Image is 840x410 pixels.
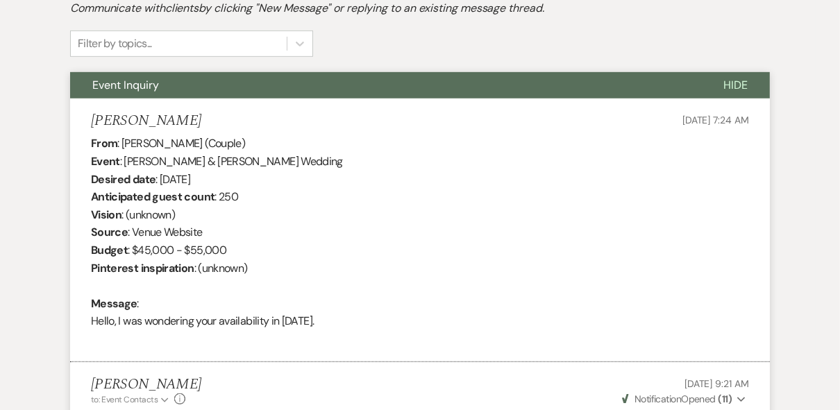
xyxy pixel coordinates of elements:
span: Hide [723,78,748,92]
div: Filter by topics... [78,35,152,52]
b: Pinterest inspiration [91,261,194,275]
b: Budget [91,243,128,257]
span: [DATE] 9:21 AM [684,377,749,390]
div: : [PERSON_NAME] (Couple) : [PERSON_NAME] & [PERSON_NAME] Wedding : [DATE] : 250 : (unknown) : Ven... [91,135,749,348]
button: NotificationOpened (11) [620,392,749,407]
button: to: Event Contacts [91,393,171,406]
span: Notification [635,393,681,405]
button: Event Inquiry [70,72,701,99]
span: Event Inquiry [92,78,159,92]
b: Message [91,296,137,311]
h5: [PERSON_NAME] [91,112,201,130]
button: Hide [701,72,770,99]
h5: [PERSON_NAME] [91,376,201,393]
b: Anticipated guest count [91,189,215,204]
b: Vision [91,207,121,222]
span: [DATE] 7:24 AM [682,114,749,126]
span: to: Event Contacts [91,394,158,405]
b: Event [91,154,120,169]
b: Source [91,225,128,239]
b: From [91,136,117,151]
b: Desired date [91,172,156,187]
strong: ( 11 ) [718,393,732,405]
span: Opened [622,393,732,405]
